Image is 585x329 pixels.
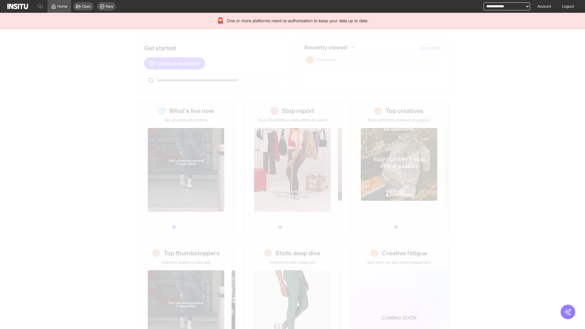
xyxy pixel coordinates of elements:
[217,16,224,25] div: 🚨
[7,4,28,9] img: Logo
[82,4,91,9] span: Open
[106,4,113,9] span: New
[227,18,368,24] span: One or more platforms need re-authorisation to keep your data up to date.
[57,4,67,9] span: Home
